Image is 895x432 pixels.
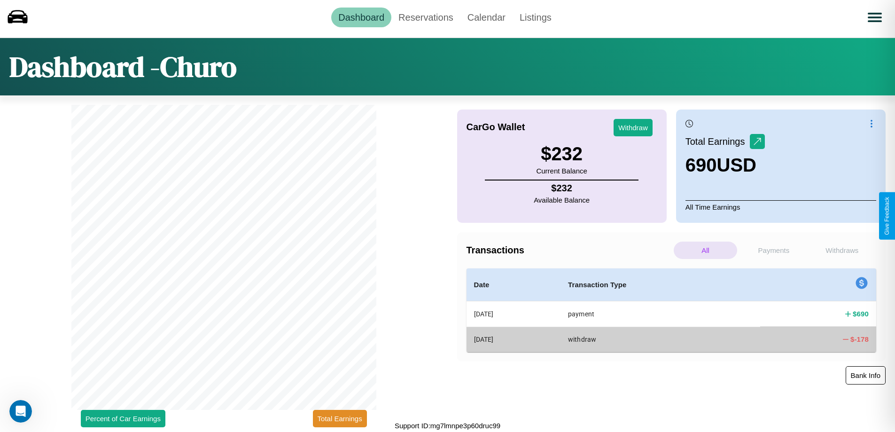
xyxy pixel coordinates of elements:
p: Payments [742,242,805,259]
h3: $ 232 [536,143,587,165]
th: payment [560,301,760,327]
button: Bank Info [846,366,886,385]
p: Current Balance [536,165,587,177]
h4: Date [474,279,553,291]
th: [DATE] [467,301,560,327]
a: Reservations [391,8,460,27]
p: Withdraws [810,242,874,259]
p: Support ID: mg7lmnpe3p60druc99 [395,419,500,432]
a: Calendar [460,8,513,27]
h4: $ -178 [850,334,869,344]
iframe: Intercom live chat [9,400,32,423]
div: Give Feedback [884,197,890,235]
h1: Dashboard - Churo [9,47,237,86]
h3: 690 USD [685,155,765,176]
button: Total Earnings [313,410,367,427]
button: Open menu [862,4,888,31]
a: Listings [513,8,559,27]
h4: $ 690 [853,309,869,319]
table: simple table [467,268,877,352]
p: Available Balance [534,194,590,206]
p: All Time Earnings [685,200,876,213]
th: [DATE] [467,327,560,352]
p: All [674,242,737,259]
a: Dashboard [331,8,391,27]
p: Total Earnings [685,133,750,150]
h4: Transactions [467,245,671,256]
button: Withdraw [614,119,653,136]
th: withdraw [560,327,760,352]
h4: CarGo Wallet [467,122,525,133]
h4: $ 232 [534,183,590,194]
button: Percent of Car Earnings [81,410,165,427]
h4: Transaction Type [568,279,753,291]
